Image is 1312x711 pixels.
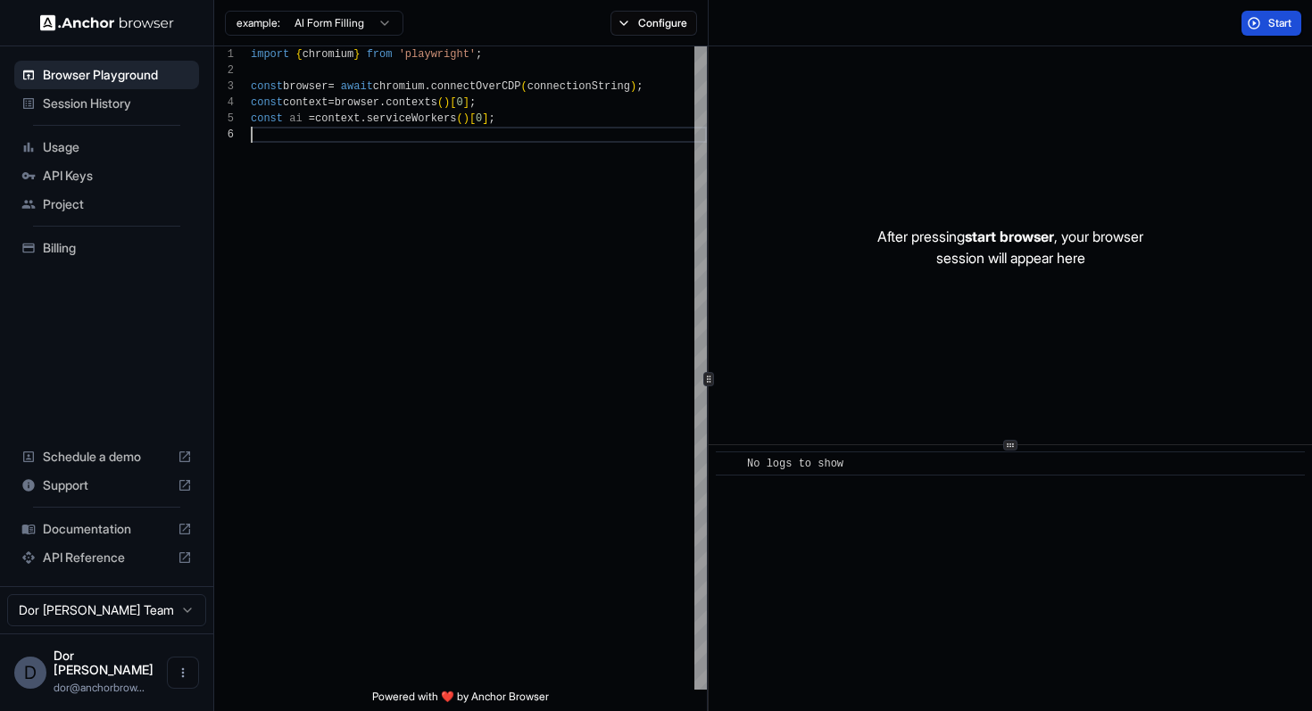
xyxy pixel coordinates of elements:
[476,48,482,61] span: ;
[14,89,199,118] div: Session History
[450,96,456,109] span: [
[353,48,360,61] span: }
[469,96,476,109] span: ;
[167,657,199,689] button: Open menu
[251,48,289,61] span: import
[610,11,697,36] button: Configure
[482,112,488,125] span: ]
[360,112,366,125] span: .
[399,48,476,61] span: 'playwright'
[431,80,521,93] span: connectOverCDP
[43,520,170,538] span: Documentation
[463,96,469,109] span: ]
[43,167,192,185] span: API Keys
[14,543,199,572] div: API Reference
[43,66,192,84] span: Browser Playground
[43,195,192,213] span: Project
[424,80,430,93] span: .
[456,96,462,109] span: 0
[469,112,476,125] span: [
[309,112,315,125] span: =
[636,80,643,93] span: ;
[214,79,234,95] div: 3
[367,48,393,61] span: from
[521,80,527,93] span: (
[54,681,145,694] span: dor@anchorbrowser.io
[315,112,360,125] span: context
[43,448,170,466] span: Schedule a demo
[251,112,283,125] span: const
[43,476,170,494] span: Support
[877,226,1143,269] p: After pressing , your browser session will appear here
[14,133,199,161] div: Usage
[283,96,328,109] span: context
[14,161,199,190] div: API Keys
[251,80,283,93] span: const
[747,458,843,470] span: No logs to show
[14,190,199,219] div: Project
[373,80,425,93] span: chromium
[489,112,495,125] span: ;
[372,690,549,711] span: Powered with ❤️ by Anchor Browser
[54,648,154,677] span: Dor Dankner
[214,46,234,62] div: 1
[386,96,437,109] span: contexts
[630,80,636,93] span: )
[283,80,328,93] span: browser
[289,112,302,125] span: ai
[43,138,192,156] span: Usage
[14,234,199,262] div: Billing
[214,95,234,111] div: 4
[335,96,379,109] span: browser
[214,127,234,143] div: 6
[1241,11,1301,36] button: Start
[379,96,386,109] span: .
[725,455,734,473] span: ​
[527,80,630,93] span: connectionString
[14,515,199,543] div: Documentation
[341,80,373,93] span: await
[965,227,1054,245] span: start browser
[237,16,280,30] span: example:
[214,62,234,79] div: 2
[43,549,170,566] span: API Reference
[1268,16,1293,30] span: Start
[367,112,457,125] span: serviceWorkers
[295,48,302,61] span: {
[456,112,462,125] span: (
[14,442,199,471] div: Schedule a demo
[214,111,234,127] div: 5
[444,96,450,109] span: )
[303,48,354,61] span: chromium
[328,96,334,109] span: =
[251,96,283,109] span: const
[14,657,46,689] div: D
[40,14,174,31] img: Anchor Logo
[463,112,469,125] span: )
[43,95,192,112] span: Session History
[437,96,444,109] span: (
[14,471,199,500] div: Support
[328,80,334,93] span: =
[14,61,199,89] div: Browser Playground
[476,112,482,125] span: 0
[43,239,192,257] span: Billing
